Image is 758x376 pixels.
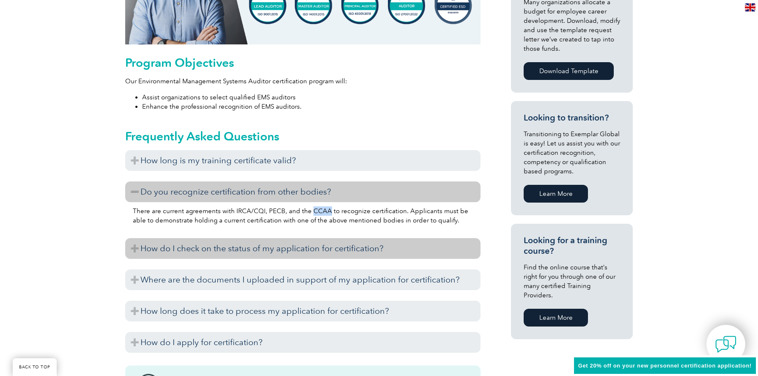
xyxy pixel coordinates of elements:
[142,102,481,111] li: Enhance the professional recognition of EMS auditors.
[125,332,481,353] h3: How do I apply for certification?
[125,56,481,69] h2: Program Objectives
[125,301,481,321] h3: How long does it take to process my application for certification?
[125,238,481,259] h3: How do I check on the status of my application for certification?
[125,181,481,202] h3: Do you recognize certification from other bodies?
[715,334,736,355] img: contact-chat.png
[125,269,481,290] h3: Where are the documents I uploaded in support of my application for certification?
[524,62,614,80] a: Download Template
[524,309,588,327] a: Learn More
[524,129,620,176] p: Transitioning to Exemplar Global is easy! Let us assist you with our certification recognition, c...
[125,150,481,171] h3: How long is my training certificate valid?
[13,358,57,376] a: BACK TO TOP
[524,185,588,203] a: Learn More
[125,77,481,86] p: Our Environmental Management Systems Auditor certification program will:
[125,129,481,143] h2: Frequently Asked Questions
[745,3,755,11] img: en
[133,206,473,225] p: There are current agreements with IRCA/CQI, PECB, and the CCAA to recognize certification. Applic...
[578,362,752,369] span: Get 20% off on your new personnel certification application!
[524,263,620,300] p: Find the online course that’s right for you through one of our many certified Training Providers.
[524,235,620,256] h3: Looking for a training course?
[524,113,620,123] h3: Looking to transition?
[142,93,481,102] li: Assist organizations to select qualified EMS auditors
